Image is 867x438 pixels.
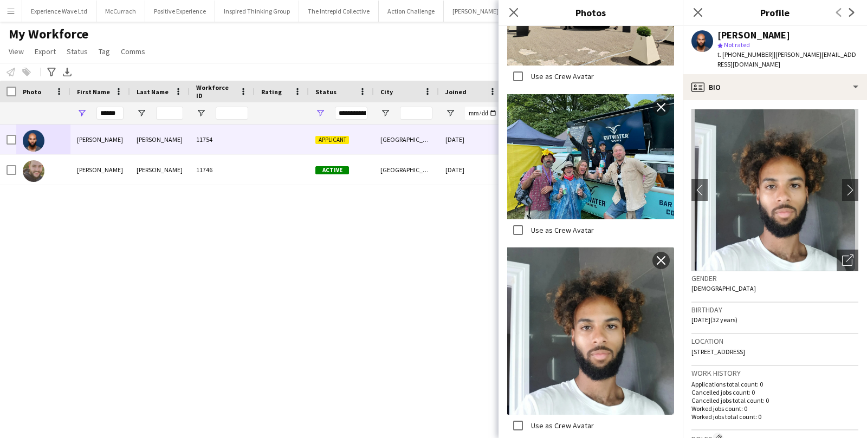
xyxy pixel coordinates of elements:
[261,88,282,96] span: Rating
[374,125,439,154] div: [GEOGRAPHIC_DATA]
[691,348,745,356] span: [STREET_ADDRESS]
[196,83,235,100] span: Workforce ID
[23,130,44,152] img: Marcus Balogun
[691,388,858,396] p: Cancelled jobs count: 0
[717,50,774,58] span: t. [PHONE_NUMBER]
[215,1,299,22] button: Inspired Thinking Group
[62,44,92,58] a: Status
[23,160,44,182] img: marcus stewart
[683,74,867,100] div: Bio
[190,155,255,185] div: 11746
[691,109,858,271] img: Crew avatar or photo
[137,108,146,118] button: Open Filter Menu
[70,125,130,154] div: [PERSON_NAME]
[691,368,858,378] h3: Work history
[691,336,858,346] h3: Location
[439,125,504,154] div: [DATE]
[96,107,124,120] input: First Name Filter Input
[507,94,674,219] img: Crew photo 651703
[837,250,858,271] div: Open photos pop-in
[374,155,439,185] div: [GEOGRAPHIC_DATA]
[145,1,215,22] button: Positive Experience
[99,47,110,56] span: Tag
[691,380,858,388] p: Applications total count: 0
[724,41,750,49] span: Not rated
[529,421,594,430] label: Use as Crew Avatar
[507,247,674,415] img: Crew photo 651702
[299,1,379,22] button: The Intrepid Collective
[717,50,856,68] span: | [PERSON_NAME][EMAIL_ADDRESS][DOMAIN_NAME]
[444,1,508,22] button: [PERSON_NAME]
[691,305,858,315] h3: Birthday
[190,125,255,154] div: 11754
[445,108,455,118] button: Open Filter Menu
[137,88,169,96] span: Last Name
[130,155,190,185] div: [PERSON_NAME]
[439,155,504,185] div: [DATE]
[380,108,390,118] button: Open Filter Menu
[499,5,683,19] h3: Photos
[9,47,24,56] span: View
[121,47,145,56] span: Comms
[691,404,858,413] p: Worked jobs count: 0
[683,5,867,19] h3: Profile
[717,30,790,40] div: [PERSON_NAME]
[691,273,858,283] h3: Gender
[35,47,56,56] span: Export
[45,66,58,79] app-action-btn: Advanced filters
[156,107,183,120] input: Last Name Filter Input
[529,225,594,235] label: Use as Crew Avatar
[529,71,594,81] label: Use as Crew Avatar
[94,44,114,58] a: Tag
[691,316,737,324] span: [DATE] (32 years)
[379,1,444,22] button: Action Challenge
[315,136,349,144] span: Applicant
[4,44,28,58] a: View
[30,44,60,58] a: Export
[465,107,497,120] input: Joined Filter Input
[216,107,248,120] input: Workforce ID Filter Input
[130,125,190,154] div: [PERSON_NAME]
[691,413,858,421] p: Worked jobs total count: 0
[22,1,96,22] button: Experience Wave Ltd
[196,108,206,118] button: Open Filter Menu
[70,155,130,185] div: [PERSON_NAME]
[380,88,393,96] span: City
[315,108,325,118] button: Open Filter Menu
[61,66,74,79] app-action-btn: Export XLSX
[315,88,337,96] span: Status
[67,47,88,56] span: Status
[96,1,145,22] button: McCurrach
[691,284,756,292] span: [DEMOGRAPHIC_DATA]
[77,88,110,96] span: First Name
[445,88,467,96] span: Joined
[9,26,88,42] span: My Workforce
[400,107,432,120] input: City Filter Input
[23,88,41,96] span: Photo
[77,108,87,118] button: Open Filter Menu
[117,44,150,58] a: Comms
[315,166,349,174] span: Active
[691,396,858,404] p: Cancelled jobs total count: 0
